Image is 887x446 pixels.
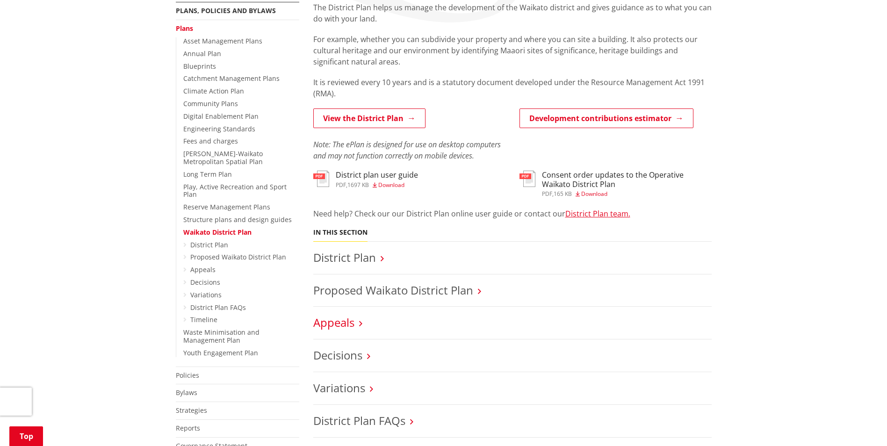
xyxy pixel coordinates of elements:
a: Strategies [176,406,207,415]
span: 165 KB [554,190,572,198]
a: Plans, policies and bylaws [176,6,276,15]
a: District Plan [313,250,376,265]
h3: District plan user guide [336,171,418,180]
a: District Plan [190,240,228,249]
a: Top [9,426,43,446]
a: Consent order updates to the Operative Waikato District Plan pdf,165 KB Download [519,171,712,196]
a: Play, Active Recreation and Sport Plan [183,182,287,199]
a: Waste Minimisation and Management Plan [183,328,260,345]
p: For example, whether you can subdivide your property and where you can site a building. It also p... [313,34,712,67]
div: , [542,191,712,197]
a: Youth Engagement Plan [183,348,258,357]
em: Note: The ePlan is designed for use on desktop computers and may not function correctly on mobile... [313,139,501,161]
img: document-pdf.svg [519,171,535,187]
h3: Consent order updates to the Operative Waikato District Plan [542,171,712,188]
span: pdf [336,181,346,189]
a: District Plan FAQs [313,413,405,428]
a: [PERSON_NAME]-Waikato Metropolitan Spatial Plan [183,149,263,166]
a: Proposed Waikato District Plan [313,282,473,298]
a: Appeals [190,265,216,274]
a: Digital Enablement Plan [183,112,259,121]
a: District Plan FAQs [190,303,246,312]
span: 1697 KB [347,181,369,189]
a: Structure plans and design guides [183,215,292,224]
a: Engineering Standards [183,124,255,133]
a: Timeline [190,315,217,324]
p: The District Plan helps us manage the development of the Waikato district and gives guidance as t... [313,2,712,24]
a: Bylaws [176,388,197,397]
a: Catchment Management Plans [183,74,280,83]
div: , [336,182,418,188]
a: Blueprints [183,62,216,71]
a: District plan user guide pdf,1697 KB Download [313,171,418,187]
img: document-pdf.svg [313,171,329,187]
a: Variations [190,290,222,299]
a: Asset Management Plans [183,36,262,45]
a: Decisions [313,347,362,363]
a: Community Plans [183,99,238,108]
a: Long Term Plan [183,170,232,179]
span: Download [378,181,404,189]
a: Plans [176,24,193,33]
h5: In this section [313,229,368,237]
a: Reserve Management Plans [183,202,270,211]
p: Need help? Check our our District Plan online user guide or contact our [313,208,712,219]
a: Proposed Waikato District Plan [190,252,286,261]
a: Decisions [190,278,220,287]
a: Variations [313,380,365,396]
a: View the District Plan [313,108,425,128]
a: District Plan team. [565,209,630,219]
a: Reports [176,424,200,432]
p: It is reviewed every 10 years and is a statutory document developed under the Resource Management... [313,77,712,99]
a: Waikato District Plan [183,228,252,237]
a: Policies [176,371,199,380]
a: Appeals [313,315,354,330]
span: pdf [542,190,552,198]
iframe: Messenger Launcher [844,407,878,440]
a: Climate Action Plan [183,86,244,95]
a: Fees and charges [183,137,238,145]
span: Download [581,190,607,198]
a: Development contributions estimator [519,108,693,128]
a: Annual Plan [183,49,221,58]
